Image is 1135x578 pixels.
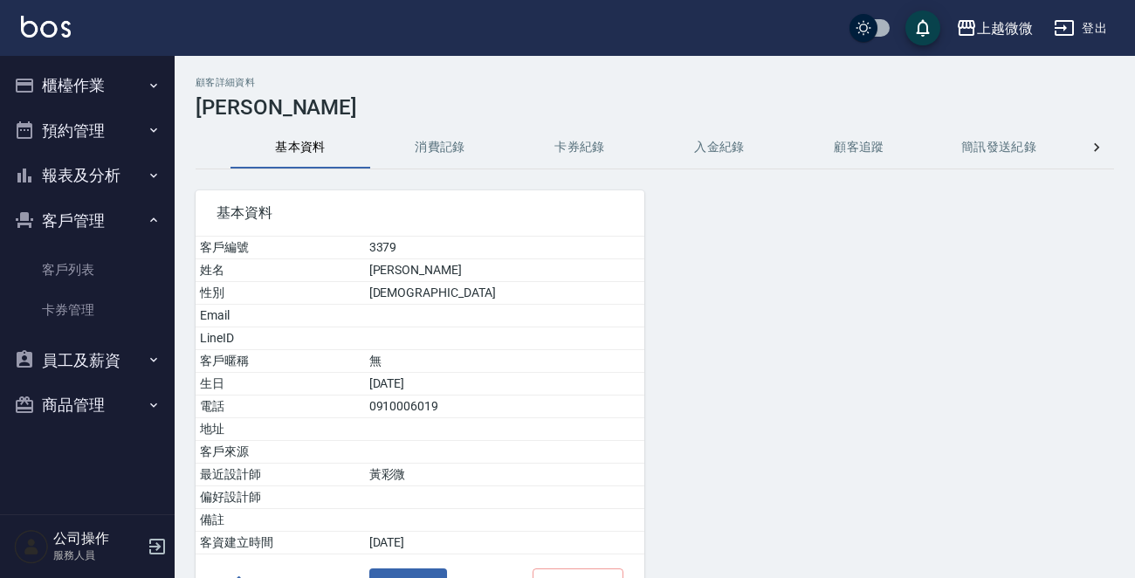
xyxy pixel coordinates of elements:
[196,418,365,441] td: 地址
[7,153,168,198] button: 報表及分析
[650,127,789,169] button: 入金紀錄
[53,547,142,563] p: 服務人員
[7,63,168,108] button: 櫃檯作業
[7,382,168,428] button: 商品管理
[196,486,365,509] td: 偏好設計師
[7,198,168,244] button: 客戶管理
[365,464,644,486] td: 黃彩微
[196,95,1114,120] h3: [PERSON_NAME]
[1047,12,1114,45] button: 登出
[365,373,644,396] td: [DATE]
[196,237,365,259] td: 客戶編號
[196,282,365,305] td: 性別
[230,127,370,169] button: 基本資料
[196,396,365,418] td: 電話
[977,17,1033,39] div: 上越微微
[196,350,365,373] td: 客戶暱稱
[7,290,168,330] a: 卡券管理
[789,127,929,169] button: 顧客追蹤
[196,305,365,327] td: Email
[196,464,365,486] td: 最近設計師
[217,204,623,222] span: 基本資料
[196,259,365,282] td: 姓名
[196,532,365,554] td: 客資建立時間
[7,338,168,383] button: 員工及薪資
[196,77,1114,88] h2: 顧客詳細資料
[365,350,644,373] td: 無
[905,10,940,45] button: save
[196,509,365,532] td: 備註
[365,237,644,259] td: 3379
[365,282,644,305] td: [DEMOGRAPHIC_DATA]
[196,373,365,396] td: 生日
[370,127,510,169] button: 消費記錄
[53,530,142,547] h5: 公司操作
[929,127,1069,169] button: 簡訊發送紀錄
[365,259,644,282] td: [PERSON_NAME]
[510,127,650,169] button: 卡券紀錄
[7,250,168,290] a: 客戶列表
[365,396,644,418] td: 0910006019
[14,529,49,564] img: Person
[7,108,168,154] button: 預約管理
[21,16,71,38] img: Logo
[196,327,365,350] td: LineID
[949,10,1040,46] button: 上越微微
[196,441,365,464] td: 客戶來源
[365,532,644,554] td: [DATE]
